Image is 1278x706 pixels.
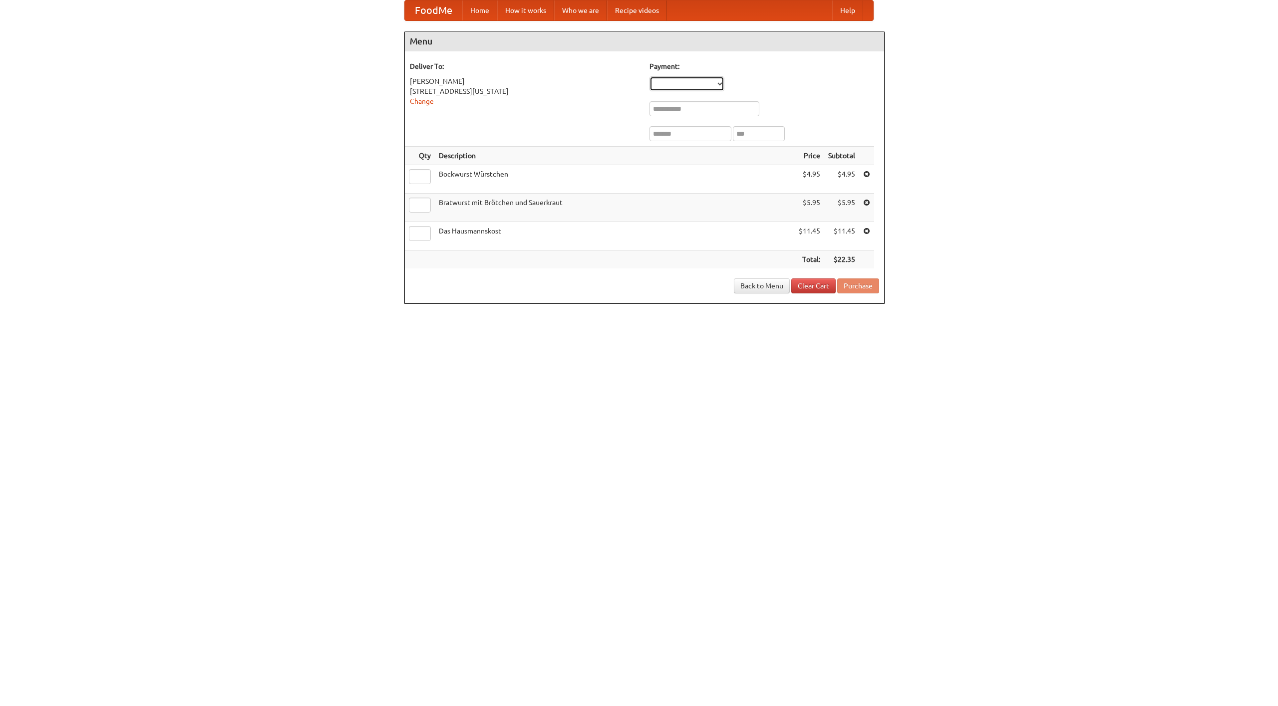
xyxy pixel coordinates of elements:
[435,222,795,250] td: Das Hausmannskost
[824,222,859,250] td: $11.45
[405,0,462,20] a: FoodMe
[824,147,859,165] th: Subtotal
[497,0,554,20] a: How it works
[435,165,795,194] td: Bockwurst Würstchen
[734,278,790,293] a: Back to Menu
[795,250,824,269] th: Total:
[649,61,879,71] h5: Payment:
[795,194,824,222] td: $5.95
[435,194,795,222] td: Bratwurst mit Brötchen und Sauerkraut
[791,278,836,293] a: Clear Cart
[435,147,795,165] th: Description
[462,0,497,20] a: Home
[795,222,824,250] td: $11.45
[837,278,879,293] button: Purchase
[410,76,639,86] div: [PERSON_NAME]
[607,0,667,20] a: Recipe videos
[410,97,434,105] a: Change
[824,194,859,222] td: $5.95
[405,31,884,51] h4: Menu
[410,86,639,96] div: [STREET_ADDRESS][US_STATE]
[832,0,863,20] a: Help
[795,147,824,165] th: Price
[824,165,859,194] td: $4.95
[405,147,435,165] th: Qty
[554,0,607,20] a: Who we are
[795,165,824,194] td: $4.95
[410,61,639,71] h5: Deliver To:
[824,250,859,269] th: $22.35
